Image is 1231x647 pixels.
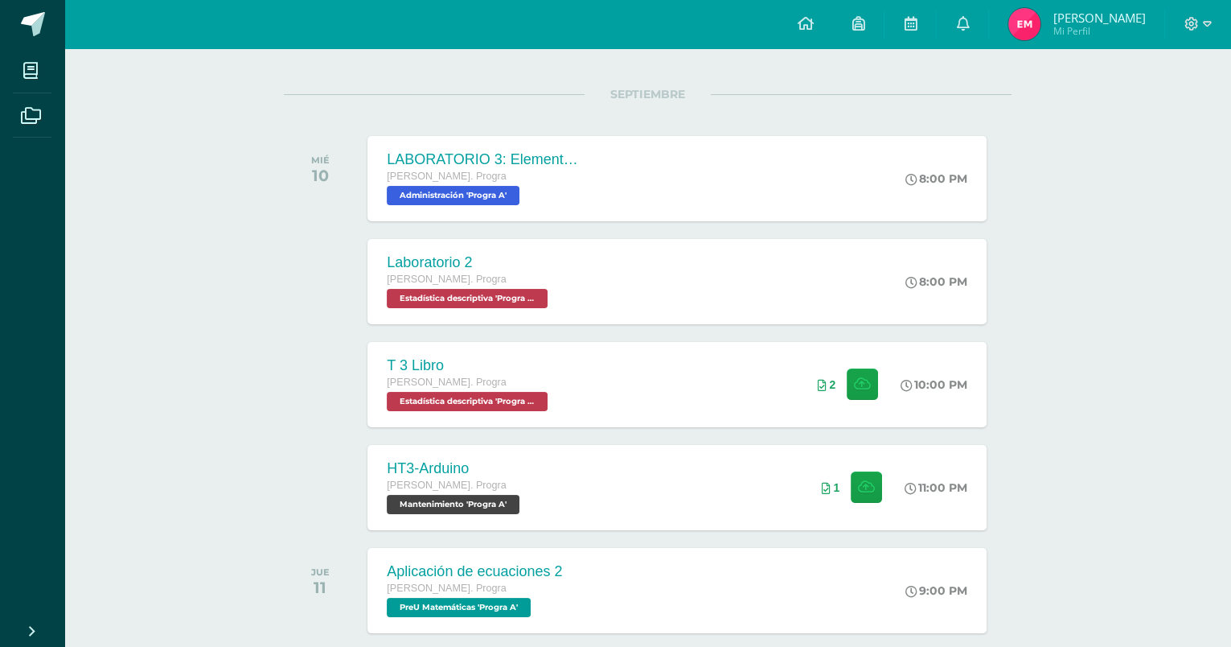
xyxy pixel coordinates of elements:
span: [PERSON_NAME] [1053,10,1145,26]
span: SEPTIEMBRE [585,87,711,101]
div: 8:00 PM [905,274,967,289]
div: Laboratorio 2 [387,254,552,271]
div: Archivos entregados [821,481,839,494]
div: T 3 Libro [387,357,552,374]
span: Mi Perfil [1053,24,1145,38]
span: Estadística descriptiva 'Progra A' [387,392,548,411]
span: [PERSON_NAME]. Progra [387,377,506,388]
span: 2 [829,378,835,391]
div: 8:00 PM [905,171,967,186]
div: Archivos entregados [817,378,835,391]
img: 8eeee386fb7b558b6334c48ee807d082.png [1008,8,1040,40]
span: Estadística descriptiva 'Progra A' [387,289,548,308]
span: [PERSON_NAME]. Progra [387,480,506,491]
div: JUE [311,567,330,578]
div: 11:00 PM [905,480,967,495]
span: [PERSON_NAME]. Progra [387,171,506,182]
span: [PERSON_NAME]. Progra [387,583,506,594]
div: 9:00 PM [905,583,967,598]
div: 10:00 PM [901,377,967,392]
span: PreU Matemáticas 'Progra A' [387,598,531,617]
div: Aplicación de ecuaciones 2 [387,563,562,580]
span: 1 [833,481,839,494]
div: HT3-Arduino [387,460,523,477]
span: Administración 'Progra A' [387,186,519,205]
div: 11 [311,578,330,597]
div: 10 [311,166,330,185]
span: Mantenimiento 'Progra A' [387,495,519,514]
span: [PERSON_NAME]. Progra [387,274,506,285]
div: MIÉ [311,155,330,166]
div: LABORATORIO 3: Elementos del emprenmdimiento. [387,151,580,168]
